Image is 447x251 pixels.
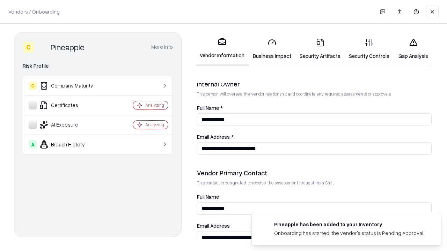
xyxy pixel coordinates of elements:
div: Pineapple has been added to your inventory [274,221,424,228]
img: Pineapple [37,41,48,53]
label: Full Name [197,194,432,199]
div: Pineapple [51,41,85,53]
p: This contact is designated to receive the assessment request from Shift [197,180,432,186]
div: Breach History [29,140,112,149]
div: Certificates [29,101,112,109]
div: Onboarding has started, the vendor's status is Pending Approval. [274,229,424,237]
p: This person will oversee the vendor relationship and coordinate any required assessments or appro... [197,91,432,97]
div: C [29,82,37,90]
div: Internal Owner [197,80,432,88]
div: A [29,140,37,149]
a: Security Controls [345,33,394,65]
div: Analyzing [145,102,164,108]
p: Vendors / Onboarding [8,8,60,15]
img: pineappleenergy.com [260,221,269,229]
div: Company Maturity [29,82,112,90]
label: Email Address [197,223,432,228]
button: More info [151,41,173,53]
div: Vendor Primary Contact [197,169,432,177]
label: Full Name * [197,105,432,111]
div: Analyzing [145,122,164,128]
div: AI Exposure [29,121,112,129]
div: Risk Profile [23,62,173,70]
a: Security Artifacts [295,33,345,65]
a: Business Impact [249,33,295,65]
a: Gap Analysis [394,33,433,65]
a: Vendor Information [196,32,249,66]
div: C [23,41,34,53]
label: Email Address * [197,134,432,139]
